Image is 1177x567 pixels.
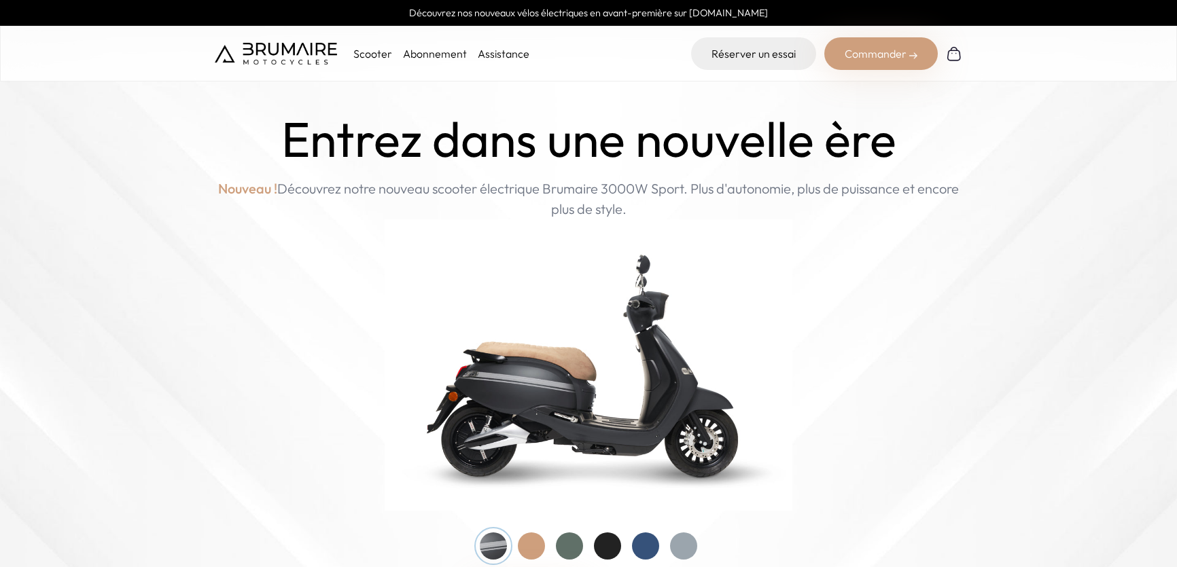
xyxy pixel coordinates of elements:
img: Brumaire Motocycles [215,43,337,65]
div: Commander [824,37,938,70]
a: Abonnement [403,47,467,60]
p: Découvrez notre nouveau scooter électrique Brumaire 3000W Sport. Plus d'autonomie, plus de puissa... [215,179,962,219]
span: Nouveau ! [218,179,277,199]
img: right-arrow-2.png [909,52,917,60]
a: Réserver un essai [691,37,816,70]
p: Scooter [353,45,392,62]
h1: Entrez dans une nouvelle ère [281,111,896,168]
img: Panier [946,45,962,62]
a: Assistance [478,47,529,60]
